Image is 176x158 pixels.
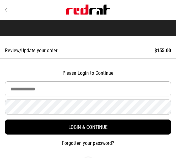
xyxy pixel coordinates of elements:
button: Login & Continue [5,120,171,135]
button: Forgotten your password? [5,140,171,147]
div: Review/Update your order [5,48,58,54]
input: Password [5,99,171,115]
input: Email Address [5,81,171,96]
h2: Please Login to Continue [5,70,171,76]
img: Red Rat [66,5,110,15]
div: $155.00 [154,48,171,54]
iframe: Customer reviews powered by Trustpilot [41,25,135,31]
